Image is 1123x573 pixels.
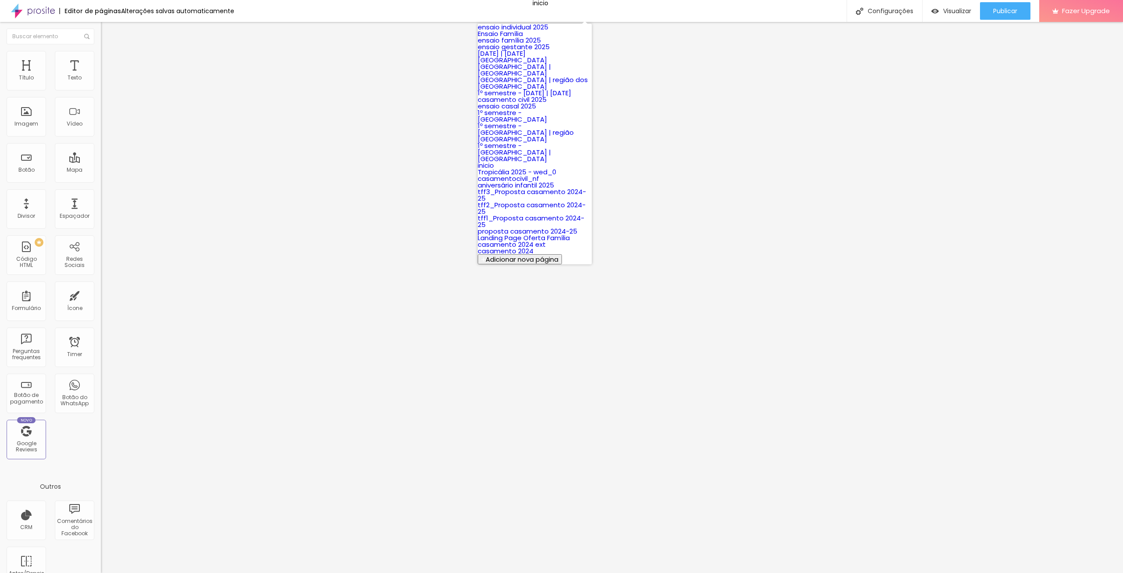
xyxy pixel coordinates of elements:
div: Botão do WhatsApp [57,394,92,407]
span: Adicionar nova página [486,255,558,264]
a: 1º semestre - [GEOGRAPHIC_DATA] | região [GEOGRAPHIC_DATA] [478,121,574,144]
div: Vídeo [67,121,82,127]
a: tff1_Proposta casamento 2024-25 [478,213,584,229]
iframe: Editor [101,22,1123,573]
a: 1º semestre - [GEOGRAPHIC_DATA] | [GEOGRAPHIC_DATA] [478,141,551,163]
span: Visualizar [943,7,971,14]
button: Visualizar [923,2,980,20]
div: Formulário [12,305,41,311]
div: CRM [20,524,32,530]
a: ensaio casal 2025 [478,101,536,111]
a: 1º semestre - [GEOGRAPHIC_DATA] [478,108,547,124]
div: Perguntas frequentes [9,348,43,361]
a: aniversário infantil 2025 [478,180,554,190]
div: Botão de pagamento [9,392,43,405]
div: Timer [67,351,82,357]
div: Novo [17,417,36,423]
a: casamento 2024 ext [478,240,546,249]
a: 1º semestre - [DATE] | [DATE] [478,88,571,97]
a: casamento 2024 [478,246,533,256]
a: ensaio gestante 2025 [478,42,550,51]
a: Tropicália 2025 - wed_0 [478,167,556,177]
a: casamento civil 2025 [478,95,547,104]
img: Icone [856,7,863,15]
div: Imagem [14,121,38,127]
a: Ensaio Família [478,29,523,38]
div: Editor de páginas [59,8,121,14]
div: Botão [18,167,35,173]
a: tff3_Proposta casamento 2024-25 [478,187,586,203]
div: Divisor [18,213,35,219]
div: Google Reviews [9,440,43,453]
input: Buscar elemento [7,29,94,44]
a: [GEOGRAPHIC_DATA] | região dos [GEOGRAPHIC_DATA] [478,75,588,91]
button: Adicionar nova página [478,254,562,264]
div: Redes Sociais [57,256,92,269]
div: Título [19,75,34,81]
a: ensaio individual 2025 [478,22,548,32]
span: Publicar [993,7,1017,14]
div: Alterações salvas automaticamente [121,8,234,14]
div: Texto [68,75,82,81]
button: Publicar [980,2,1030,20]
img: view-1.svg [931,7,939,15]
div: Código HTML [9,256,43,269]
span: Fazer Upgrade [1062,7,1110,14]
a: tff2_Proposta casamento 2024-25 [478,200,586,216]
div: Comentários do Facebook [57,518,92,537]
a: inicio [478,161,494,170]
div: Espaçador [60,213,89,219]
img: Icone [84,34,89,39]
div: Mapa [67,167,82,173]
div: Ícone [67,305,82,311]
a: [GEOGRAPHIC_DATA] [478,55,547,65]
a: [GEOGRAPHIC_DATA] | [GEOGRAPHIC_DATA] [478,62,551,78]
a: [DATE] | [DATE] [478,49,526,58]
a: casamentocivil_nf [478,174,539,183]
a: ensaio família 2025 [478,36,541,45]
a: proposta casamento 2024-25 [478,227,577,236]
a: Landing Page Oferta Família [478,233,570,242]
